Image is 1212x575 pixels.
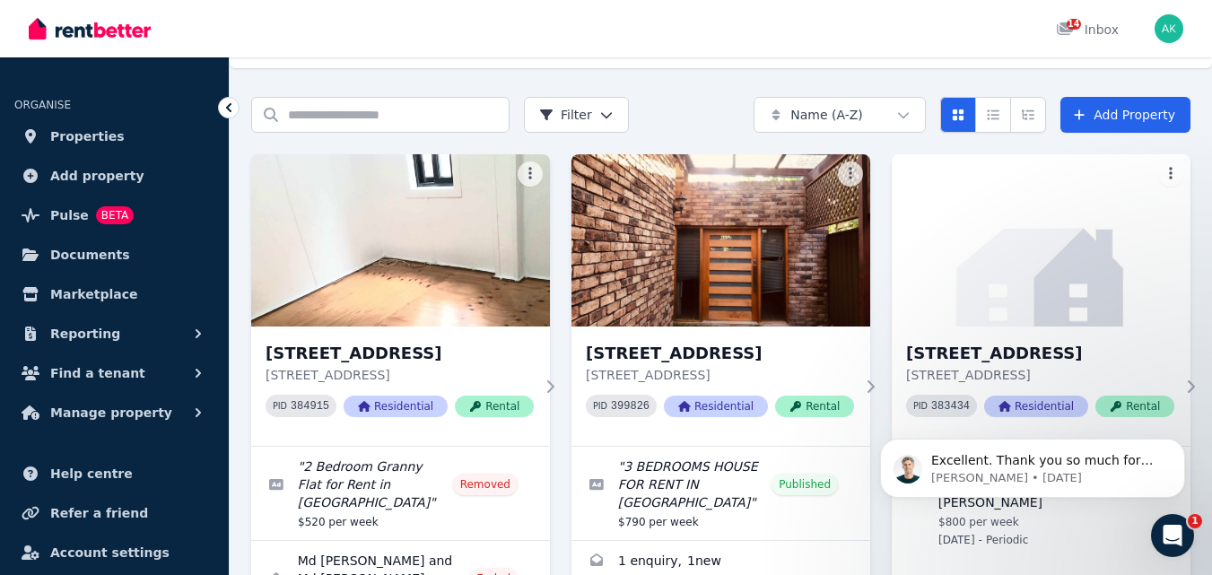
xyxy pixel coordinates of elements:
[853,401,1212,527] iframe: Intercom notifications message
[266,366,534,384] p: [STREET_ADDRESS]
[940,97,1046,133] div: View options
[790,106,863,124] span: Name (A-Z)
[96,206,134,224] span: BETA
[14,118,214,154] a: Properties
[29,15,151,42] img: RentBetter
[50,362,145,384] span: Find a tenant
[906,366,1174,384] p: [STREET_ADDRESS]
[838,161,863,187] button: More options
[14,99,71,111] span: ORGANISE
[50,126,125,147] span: Properties
[586,366,854,384] p: [STREET_ADDRESS]
[50,323,120,344] span: Reporting
[1056,21,1119,39] div: Inbox
[664,396,768,417] span: Residential
[1095,396,1174,417] span: Rental
[455,396,534,417] span: Rental
[14,535,214,571] a: Account settings
[754,97,926,133] button: Name (A-Z)
[775,396,854,417] span: Rental
[251,154,550,446] a: 2/29 Garrong Rd, Lakemba[STREET_ADDRESS][STREET_ADDRESS]PID 384915ResidentialRental
[14,276,214,312] a: Marketplace
[571,447,870,540] a: Edit listing: 3 BEDROOMS HOUSE FOR RENT IN LAKEMBA
[14,395,214,431] button: Manage property
[1151,514,1194,557] iframe: Intercom live chat
[1067,19,1081,30] span: 14
[1158,161,1183,187] button: More options
[1060,97,1190,133] a: Add Property
[1155,14,1183,43] img: Azad Kalam
[524,97,629,133] button: Filter
[14,456,214,492] a: Help centre
[892,154,1190,327] img: 27 Garrong Rd, Lakemba
[266,341,534,366] h3: [STREET_ADDRESS]
[14,197,214,233] a: PulseBETA
[14,355,214,391] button: Find a tenant
[344,396,448,417] span: Residential
[50,165,144,187] span: Add property
[14,158,214,194] a: Add property
[251,154,550,327] img: 2/29 Garrong Rd, Lakemba
[571,154,870,446] a: 16A Vivienne Ave, Lakemba[STREET_ADDRESS][STREET_ADDRESS]PID 399826ResidentialRental
[975,97,1011,133] button: Compact list view
[273,401,287,411] small: PID
[593,401,607,411] small: PID
[50,542,170,563] span: Account settings
[50,402,172,423] span: Manage property
[14,237,214,273] a: Documents
[611,400,650,413] code: 399826
[586,341,854,366] h3: [STREET_ADDRESS]
[251,447,550,540] a: Edit listing: 2 Bedroom Granny Flat for Rent in Lakemba
[50,463,133,484] span: Help centre
[50,283,137,305] span: Marketplace
[940,97,976,133] button: Card view
[1188,514,1202,528] span: 1
[539,106,592,124] span: Filter
[291,400,329,413] code: 384915
[518,161,543,187] button: More options
[1010,97,1046,133] button: Expanded list view
[571,154,870,327] img: 16A Vivienne Ave, Lakemba
[14,495,214,531] a: Refer a friend
[50,244,130,266] span: Documents
[14,316,214,352] button: Reporting
[50,502,148,524] span: Refer a friend
[892,154,1190,446] a: 27 Garrong Rd, Lakemba[STREET_ADDRESS][STREET_ADDRESS]PID 383434ResidentialRental
[906,341,1174,366] h3: [STREET_ADDRESS]
[931,400,970,413] code: 383434
[984,396,1088,417] span: Residential
[50,205,89,226] span: Pulse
